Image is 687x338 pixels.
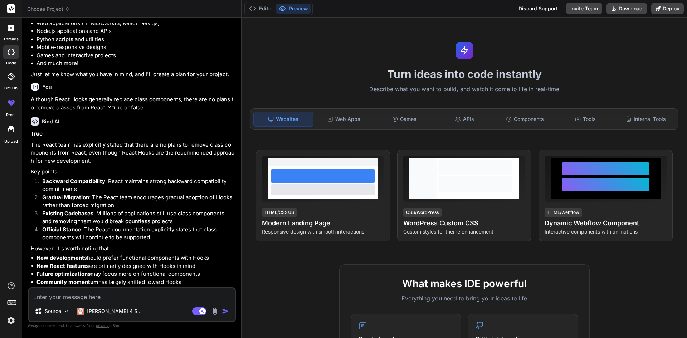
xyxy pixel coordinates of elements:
[5,314,17,327] img: settings
[63,308,69,314] img: Pick Models
[77,308,84,315] img: Claude 4 Sonnet
[36,43,234,52] li: Mobile-responsive designs
[403,218,525,228] h4: WordPress Custom CSS
[556,112,615,127] div: Tools
[96,323,109,328] span: privacy
[4,85,18,91] label: GitHub
[42,194,89,201] strong: Gradual Migration
[36,270,91,277] strong: Future optimizations
[36,270,234,278] li: may focus more on functional components
[36,278,234,286] li: has largely shifted toward Hooks
[651,3,684,14] button: Deploy
[4,138,18,144] label: Upload
[31,141,234,165] p: The React team has explicitly stated that there are no plans to remove class components from Reac...
[246,85,683,94] p: Describe what you want to build, and watch it come to life in real-time
[36,19,234,28] li: Web applications (HTML/CSS/JS, React, Next.js)
[3,36,19,42] label: threads
[36,59,234,68] li: And much more!
[36,254,234,262] li: should prefer functional components with Hooks
[545,218,667,228] h4: Dynamic Webflow Component
[6,112,16,118] label: prem
[36,177,234,194] li: : React maintains strong backward compatibility commitments
[496,112,555,127] div: Components
[403,228,525,235] p: Custom styles for theme enhancement
[42,118,59,125] h6: Bind AI
[36,263,89,269] strong: New React features
[42,83,52,90] h6: You
[36,35,234,44] li: Python scripts and utilities
[351,294,578,303] p: Everything you need to bring your ideas to life
[42,178,105,185] strong: Backward Compatibility
[246,68,683,80] h1: Turn ideas into code instantly
[36,210,234,226] li: : Millions of applications still use class components and removing them would break countless pro...
[545,208,582,217] div: HTML/Webflow
[87,308,140,315] p: [PERSON_NAME] 4 S..
[42,226,81,233] strong: Official Stance
[31,130,43,137] strong: True
[36,279,98,285] strong: Community momentum
[36,194,234,210] li: : The React team encourages gradual adoption of Hooks rather than forced migration
[375,112,434,127] div: Games
[36,27,234,35] li: Node.js applications and APIs
[262,208,297,217] div: HTML/CSS/JS
[36,226,234,242] li: : The React documentation explicitly states that class components will continue to be supported
[42,210,93,217] strong: Existing Codebases
[616,112,675,127] div: Internal Tools
[31,95,234,112] p: Although React Hooks generally replace class components, there are no plans to remove classes fro...
[27,5,70,13] span: Choose Project
[6,60,16,66] label: code
[566,3,602,14] button: Invite Team
[222,308,229,315] img: icon
[45,308,61,315] p: Source
[28,322,236,329] p: Always double-check its answers. Your in Bind
[253,112,313,127] div: Websites
[246,4,276,14] button: Editor
[36,52,234,60] li: Games and interactive projects
[262,218,384,228] h4: Modern Landing Page
[514,3,562,14] div: Discord Support
[351,276,578,291] h2: What makes IDE powerful
[276,4,311,14] button: Preview
[262,228,384,235] p: Responsive design with smooth interactions
[31,245,234,253] p: However, it's worth noting that:
[545,228,667,235] p: Interactive components with animations
[403,208,442,217] div: CSS/WordPress
[211,307,219,315] img: attachment
[435,112,494,127] div: APIs
[31,70,234,79] p: Just let me know what you have in mind, and I'll create a plan for your project.
[606,3,647,14] button: Download
[36,254,84,261] strong: New development
[31,168,234,176] p: Key points:
[36,262,234,270] li: are primarily designed with Hooks in mind
[315,112,374,127] div: Web Apps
